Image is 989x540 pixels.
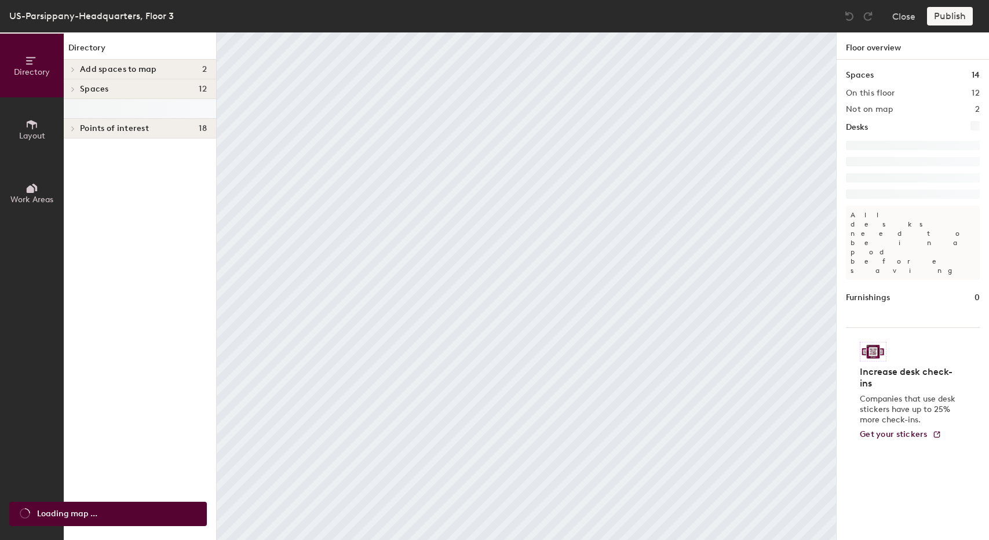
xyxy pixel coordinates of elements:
[9,9,174,23] div: US-Parsippany-Headquarters, Floor 3
[19,131,45,141] span: Layout
[975,291,980,304] h1: 0
[14,67,50,77] span: Directory
[972,69,980,82] h1: 14
[846,105,893,114] h2: Not on map
[837,32,989,60] h1: Floor overview
[972,89,980,98] h2: 12
[846,69,874,82] h1: Spaces
[846,291,890,304] h1: Furnishings
[80,65,157,74] span: Add spaces to map
[10,195,53,205] span: Work Areas
[846,89,895,98] h2: On this floor
[199,85,207,94] span: 12
[892,7,915,25] button: Close
[80,124,149,133] span: Points of interest
[860,394,959,425] p: Companies that use desk stickers have up to 25% more check-ins.
[199,124,207,133] span: 18
[975,105,980,114] h2: 2
[860,430,941,440] a: Get your stickers
[846,206,980,280] p: All desks need to be in a pod before saving
[37,508,97,520] span: Loading map ...
[80,85,109,94] span: Spaces
[860,429,928,439] span: Get your stickers
[860,366,959,389] h4: Increase desk check-ins
[846,121,868,134] h1: Desks
[217,32,836,540] canvas: Map
[844,10,855,22] img: Undo
[860,342,886,362] img: Sticker logo
[862,10,874,22] img: Redo
[202,65,207,74] span: 2
[64,42,216,60] h1: Directory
